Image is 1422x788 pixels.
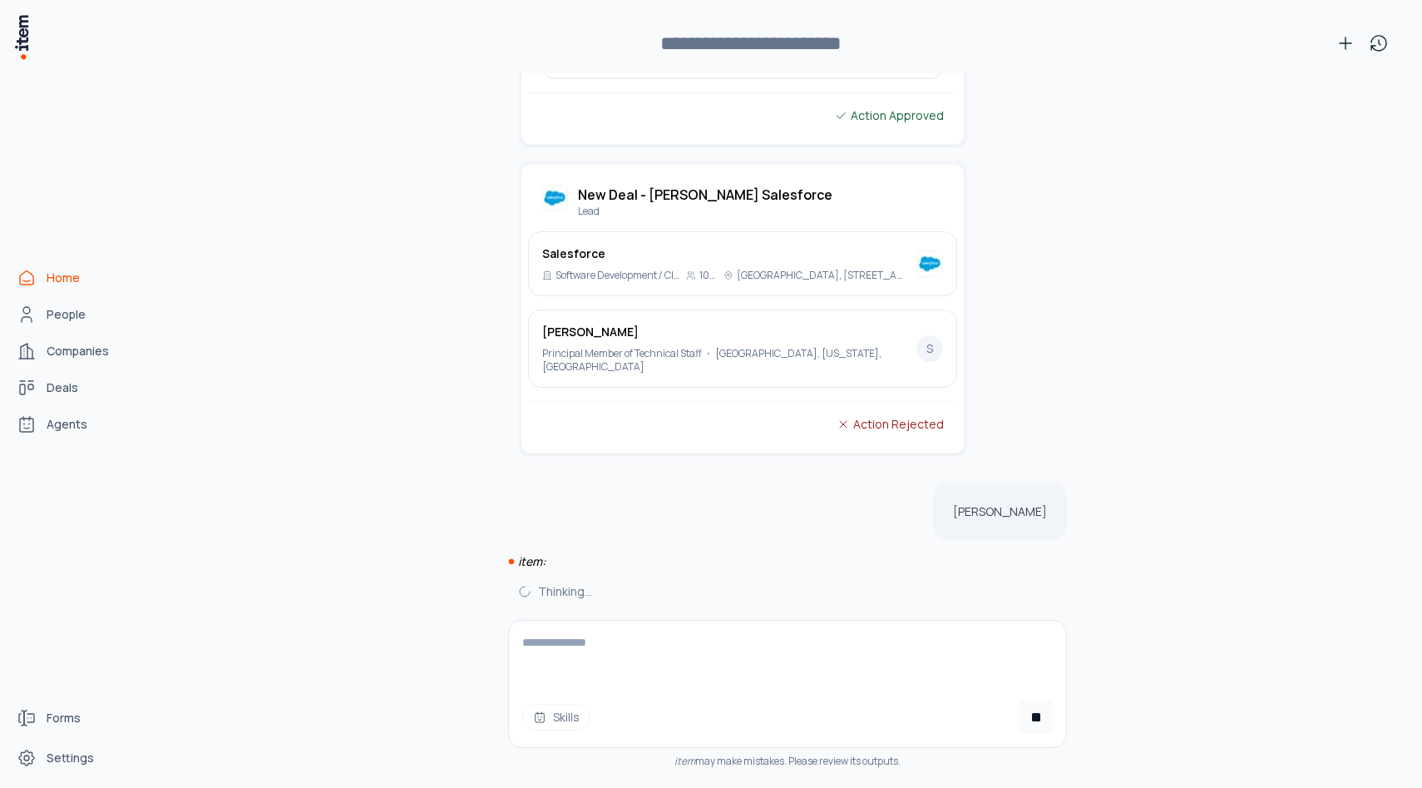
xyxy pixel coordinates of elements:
[542,347,910,374] p: Principal Member of Technical Staff ・ [GEOGRAPHIC_DATA], [US_STATE], [GEOGRAPHIC_DATA]
[10,371,136,404] a: Deals
[10,741,136,775] a: Settings
[10,298,136,331] a: People
[1362,27,1395,60] button: View history
[47,343,109,359] span: Companies
[518,553,546,569] i: item:
[555,269,679,282] p: Software Development / Cloud Computing
[13,13,30,61] img: Item Brain Logo
[953,503,1047,520] p: [PERSON_NAME]
[553,709,580,726] span: Skills
[10,408,136,441] a: Agents
[541,185,568,211] img: New Deal - Stefan Krawczyk Salesforce
[10,335,136,368] a: Companies
[578,205,832,218] p: Lead
[542,245,910,262] h3: Salesforce
[1329,27,1362,60] button: New conversation
[916,250,943,277] img: Salesforce
[578,185,832,205] h2: New Deal - [PERSON_NAME] Salesforce
[1020,701,1053,734] button: Cancel
[837,415,944,434] div: Action Rejected
[47,750,94,766] span: Settings
[522,704,590,731] button: Skills
[47,270,80,286] span: Home
[10,701,136,735] a: Forms
[542,324,910,340] h3: [PERSON_NAME]
[699,269,717,282] p: 10001+
[834,107,944,125] div: Action Approved
[10,261,136,295] a: Home
[47,416,87,433] span: Agents
[508,755,1067,768] div: may make mistakes. Please review its outputs.
[538,582,592,601] span: Thinking...
[47,379,78,396] span: Deals
[674,754,695,768] i: item
[47,306,86,323] span: People
[737,269,910,282] p: [GEOGRAPHIC_DATA], [STREET_ADDRESS][US_STATE]
[916,335,943,362] div: S
[47,710,81,726] span: Forms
